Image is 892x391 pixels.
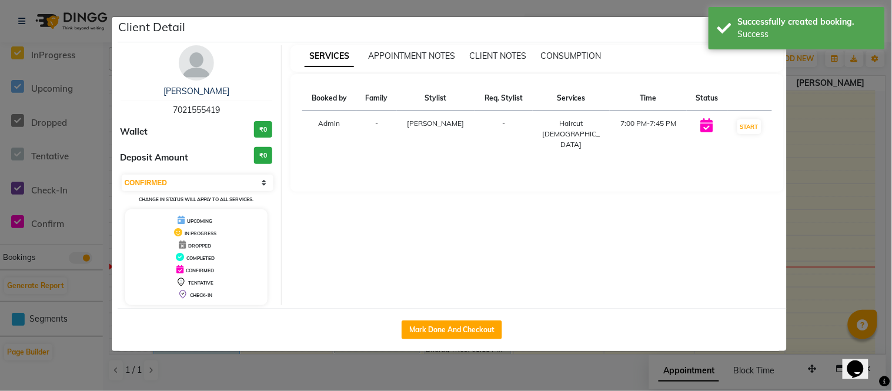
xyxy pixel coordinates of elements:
[407,119,465,128] span: [PERSON_NAME]
[540,118,603,150] div: Haircut [DEMOGRAPHIC_DATA]
[121,151,189,165] span: Deposit Amount
[302,86,356,111] th: Booked by
[186,268,214,273] span: CONFIRMED
[305,46,354,67] span: SERVICES
[402,320,502,339] button: Mark Done And Checkout
[254,147,272,164] h3: ₹0
[475,86,533,111] th: Req. Stylist
[738,28,876,41] div: Success
[185,230,216,236] span: IN PROGRESS
[188,280,213,286] span: TENTATIVE
[368,51,455,61] span: APPOINTMENT NOTES
[188,243,211,249] span: DROPPED
[356,111,396,158] td: -
[121,125,148,139] span: Wallet
[610,111,687,158] td: 7:00 PM-7:45 PM
[356,86,396,111] th: Family
[190,292,212,298] span: CHECK-IN
[302,111,356,158] td: Admin
[843,344,880,379] iframe: chat widget
[179,45,214,81] img: avatar
[173,105,220,115] span: 7021555419
[187,218,212,224] span: UPCOMING
[139,196,253,202] small: Change in status will apply to all services.
[687,86,727,111] th: Status
[737,119,761,134] button: START
[475,111,533,158] td: -
[119,18,186,36] h5: Client Detail
[254,121,272,138] h3: ₹0
[163,86,229,96] a: [PERSON_NAME]
[610,86,687,111] th: Time
[469,51,526,61] span: CLIENT NOTES
[533,86,610,111] th: Services
[186,255,215,261] span: COMPLETED
[738,16,876,28] div: Successfully created booking.
[540,51,602,61] span: CONSUMPTION
[397,86,475,111] th: Stylist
